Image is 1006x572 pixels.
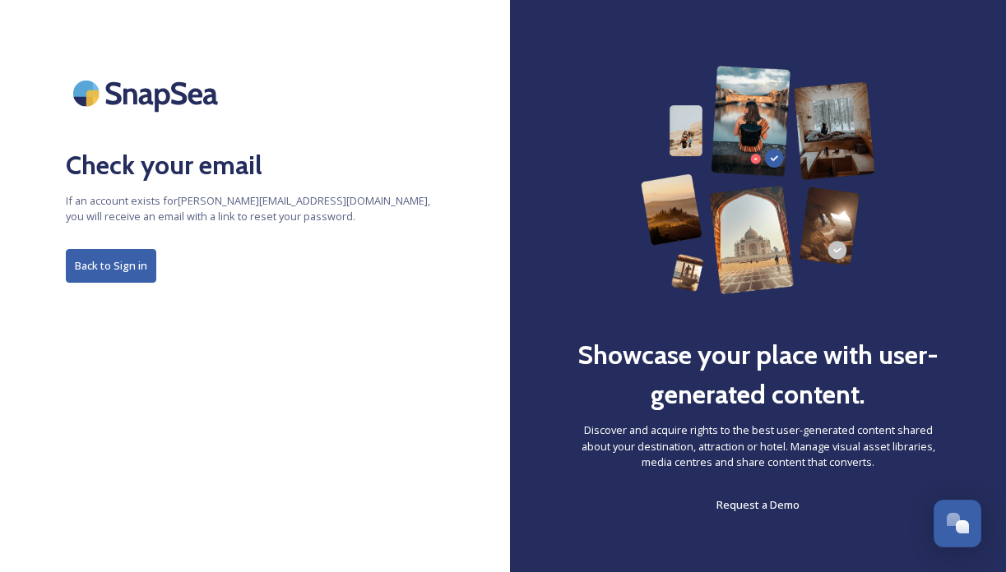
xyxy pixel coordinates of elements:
[576,335,940,414] h2: Showcase your place with user-generated content.
[66,193,444,224] span: If an account exists for [PERSON_NAME][EMAIL_ADDRESS][DOMAIN_NAME] , you will receive an email wi...
[934,500,981,547] button: Open Chat
[66,66,230,121] img: SnapSea Logo
[716,497,800,512] span: Request a Demo
[66,145,444,185] h2: Check your email
[576,422,940,470] span: Discover and acquire rights to the best user-generated content shared about your destination, att...
[66,249,444,283] a: Back to Sign in
[641,66,874,294] img: 63b42ca75bacad526042e722_Group%20154-p-800.png
[66,249,156,283] button: Back to Sign in
[716,495,800,514] a: Request a Demo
